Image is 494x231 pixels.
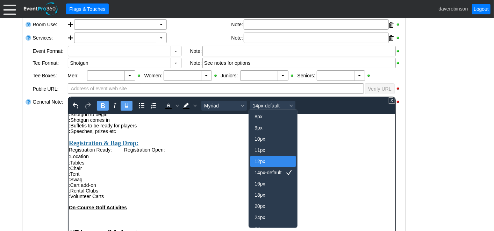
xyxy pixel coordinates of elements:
div: :Cart add-on [0,68,326,74]
a: Logout [472,4,491,14]
div: 14px-default [250,167,296,178]
div: Women: [144,70,164,81]
div: :Location [0,38,326,46]
div: Show Mens Tee Box when printing; click to hide Mens Tee Box when printing. [137,73,143,78]
strong: Format: [0,130,19,135]
div: Show Womens Tee Box when printing; click to hide Womens Tee Box when printing. [213,73,220,78]
div: Tee Boxes: [33,70,68,81]
div: Hide Public URL when printing; click to show Public URL when printing. [396,86,402,91]
div: Background color Black [180,101,198,111]
div: Remove room [389,20,394,30]
div: :Rental Clubs [0,74,326,79]
div: Add room [68,19,74,31]
div: 16px [250,178,296,189]
span: Address of event web site [70,84,128,93]
div: Men: [68,70,87,81]
strong: : [0,14,2,20]
div: 9px [255,124,282,132]
div: :Volunteer Carts [0,79,326,85]
strong: Tee Box: [0,135,21,141]
div: Public URL: [32,83,67,96]
button: Font Myriad [201,101,246,111]
div: Hide Event Note when printing; click to show Event Note when printing. [396,99,402,104]
span: Flags & Touches [68,5,107,13]
button: Redo [82,101,94,111]
strong: Registration & Bag Drop: [0,26,70,33]
div: Pro Shop [0,141,326,197]
div: Close editor [389,97,395,104]
img: EventPro360 [23,1,59,17]
div: 24px [255,213,282,222]
button: Italic [108,101,120,111]
button: Numbered list [147,101,159,111]
strong: Carts: [0,124,14,130]
div: 20px [250,201,296,212]
div: Show Juniors Tee Box when printing; click to hide Juniors Tee Box when printing. [290,73,296,78]
strong: Cart Plates/Scorecards: [0,141,56,147]
div: 11px [250,145,296,156]
div: 8px [255,112,282,121]
div: Add service [68,33,74,44]
div: 24px [250,212,296,223]
span: 14px-default [252,103,287,108]
div: Note: [190,46,202,56]
strong: Rules Sheet: [0,152,30,158]
strong: #Players/Volunteers: [0,114,92,125]
button: Bullet list [135,101,147,111]
div: Tee Format: [32,57,67,69]
div: 14px-default [255,168,282,177]
strong: : [0,3,2,9]
strong: On-Course Golf Activites [0,91,58,96]
button: Font size 14px-default [250,101,295,111]
span: Myriad [204,103,238,108]
div: 11px [255,146,282,154]
div: 20px [255,202,282,210]
div: Seniors: [298,70,317,81]
div: Note: [231,33,244,44]
div: Remove service [389,33,394,43]
div: See notes for options [204,59,394,66]
div: 16px [255,180,282,188]
div: Show Room Use when printing; click to hide Room Use when printing. [396,22,402,27]
div: Note: [190,58,202,68]
div: :Chair [0,51,326,57]
div: Text color Black [162,101,180,111]
button: Bold [96,101,108,111]
div: 12px [255,157,282,166]
span: daverobinson [438,6,468,11]
div: 18px [250,189,296,201]
div: 10px [255,135,282,143]
div: Event Format: [32,45,67,57]
div: Room Use: [32,19,67,32]
div: Show Tee Format when printing; click to hide Tee Format when printing. [396,61,402,65]
div: Note: [231,19,244,30]
div: 12px [250,156,296,167]
div: :Swag [0,63,326,68]
div: 9px [250,122,296,133]
div: Show Services when printing; click to hide Services when printing. [396,35,402,40]
div: 18px [255,191,282,199]
div: Services: [32,32,67,45]
span: Flags & Touches [68,6,107,13]
div: 10px [250,133,296,145]
span: Verify URL [367,85,393,92]
button: Underline [120,101,132,111]
div: Buffet is to be ready for players Speeches, prizes etc [0,9,326,20]
div: Juniors: [221,70,240,81]
div: 8px [250,111,296,122]
strong: : [0,9,2,14]
div: :Tables [0,46,326,51]
div: :Tent [0,57,326,63]
div: Show Event Format when printing; click to hide Event Format when printing. [396,49,402,54]
button: Undo [70,101,82,111]
strong: Bag Tags and Labels: [0,147,51,152]
div: Show Seniors Tee Box when printing; click to hide Seniors Tee Box when printing. [366,73,373,78]
div: Menu: Click or 'Crtl+M' to toggle menu open/close [3,3,16,15]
